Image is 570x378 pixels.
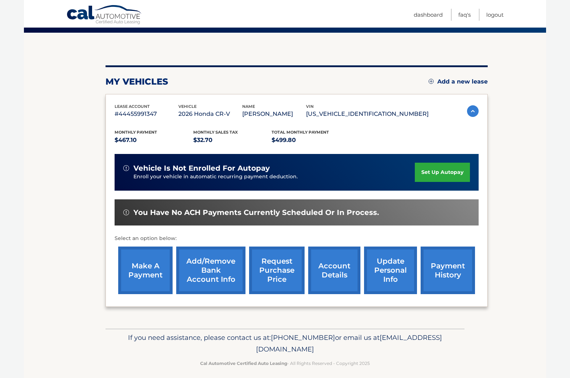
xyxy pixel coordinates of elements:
span: vin [306,104,314,109]
img: add.svg [429,79,434,84]
strong: Cal Automotive Certified Auto Leasing [200,361,287,366]
p: $499.80 [272,135,350,145]
p: [US_VEHICLE_IDENTIFICATION_NUMBER] [306,109,429,119]
span: [PHONE_NUMBER] [271,333,335,342]
a: FAQ's [458,9,471,21]
span: You have no ACH payments currently scheduled or in process. [133,208,379,217]
a: Add/Remove bank account info [176,247,245,294]
a: make a payment [118,247,173,294]
p: Enroll your vehicle in automatic recurring payment deduction. [133,173,415,181]
p: 2026 Honda CR-V [178,109,242,119]
p: - All Rights Reserved - Copyright 2025 [110,359,460,367]
img: accordion-active.svg [467,105,479,117]
p: If you need assistance, please contact us at: or email us at [110,332,460,355]
img: alert-white.svg [123,165,129,171]
h2: my vehicles [106,76,168,87]
span: Monthly Payment [115,130,157,135]
span: Total Monthly Payment [272,130,329,135]
a: Dashboard [414,9,443,21]
a: account details [308,247,360,294]
a: set up autopay [415,163,470,182]
p: [PERSON_NAME] [242,109,306,119]
a: Add a new lease [429,78,488,85]
span: vehicle [178,104,197,109]
span: vehicle is not enrolled for autopay [133,164,270,173]
span: [EMAIL_ADDRESS][DOMAIN_NAME] [256,333,442,353]
p: Select an option below: [115,234,479,243]
a: update personal info [364,247,417,294]
a: payment history [421,247,475,294]
span: Monthly sales Tax [193,130,238,135]
span: lease account [115,104,150,109]
a: Cal Automotive [66,5,142,26]
a: Logout [486,9,504,21]
p: $32.70 [193,135,272,145]
span: name [242,104,255,109]
p: #44455991347 [115,109,178,119]
a: request purchase price [249,247,305,294]
p: $467.10 [115,135,193,145]
img: alert-white.svg [123,210,129,215]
